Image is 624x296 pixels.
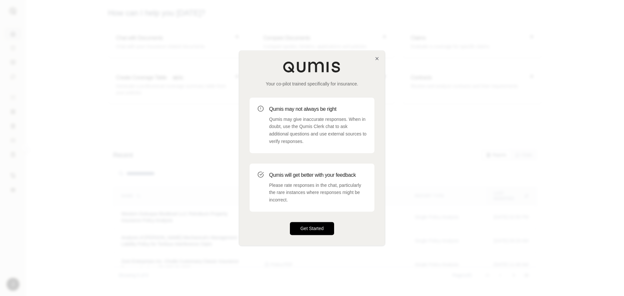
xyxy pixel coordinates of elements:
button: Get Started [290,222,334,235]
p: Please rate responses in the chat, particularly the rare instances where responses might be incor... [269,182,367,204]
h3: Qumis will get better with your feedback [269,171,367,179]
img: Qumis Logo [283,61,341,73]
h3: Qumis may not always be right [269,105,367,113]
p: Your co-pilot trained specifically for insurance. [250,81,374,87]
p: Qumis may give inaccurate responses. When in doubt, use the Qumis Clerk chat to ask additional qu... [269,116,367,145]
